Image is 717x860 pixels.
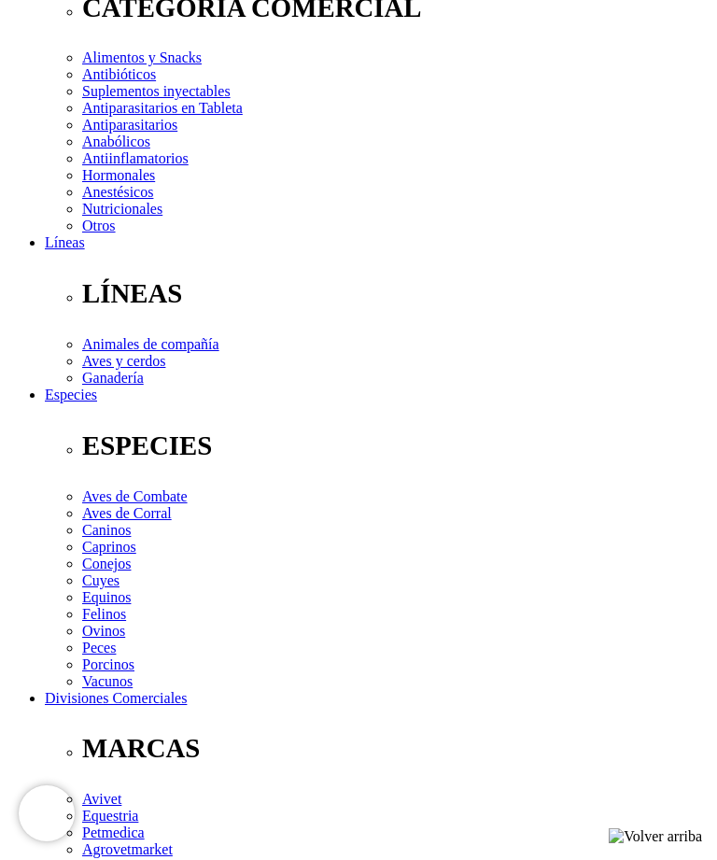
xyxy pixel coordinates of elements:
[82,167,155,183] a: Hormonales
[82,808,138,824] a: Equestria
[82,572,119,588] a: Cuyes
[82,184,153,200] a: Anestésicos
[82,353,165,369] a: Aves y cerdos
[82,589,131,605] a: Equinos
[82,606,126,622] a: Felinos
[609,828,702,845] img: Volver arriba
[82,640,116,656] a: Peces
[45,234,85,250] a: Líneas
[82,66,156,82] a: Antibióticos
[45,690,187,706] a: Divisiones Comerciales
[82,370,144,386] a: Ganadería
[82,791,121,807] a: Avivet
[82,841,173,857] a: Agrovetmarket
[82,201,162,217] a: Nutricionales
[82,733,710,764] p: MARCAS
[82,673,133,689] a: Vacunos
[82,218,116,233] a: Otros
[45,387,97,402] a: Especies
[82,336,219,352] a: Animales de compañía
[19,785,75,841] iframe: Brevo live chat
[82,83,231,99] a: Suplementos inyectables
[82,278,710,309] p: LÍNEAS
[82,505,172,521] a: Aves de Corral
[82,522,131,538] a: Caninos
[82,556,131,571] a: Conejos
[82,825,145,840] a: Petmedica
[82,134,150,149] a: Anabólicos
[82,117,177,133] a: Antiparasitarios
[82,49,202,65] a: Alimentos y Snacks
[82,150,189,166] a: Antiinflamatorios
[82,430,710,461] p: ESPECIES
[82,656,134,672] a: Porcinos
[82,623,125,639] a: Ovinos
[82,100,243,116] a: Antiparasitarios en Tableta
[82,539,136,555] a: Caprinos
[82,488,188,504] a: Aves de Combate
